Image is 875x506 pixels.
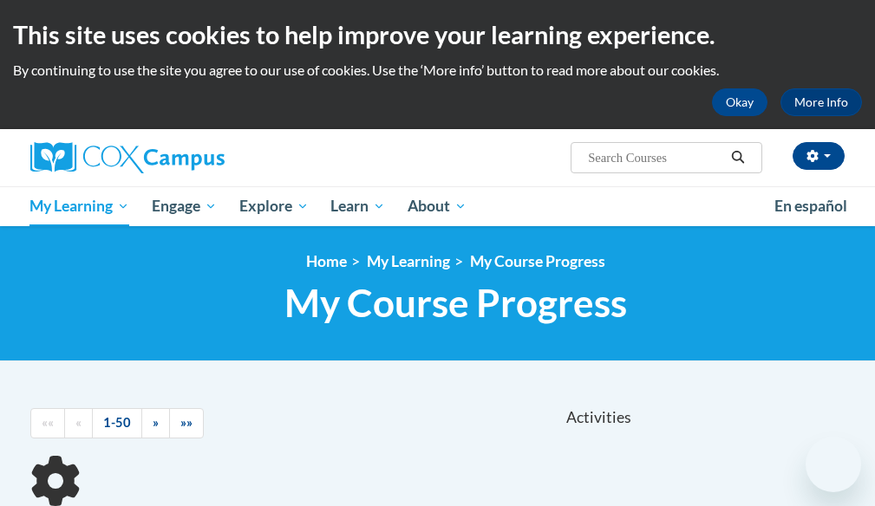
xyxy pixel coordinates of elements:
a: About [396,186,478,226]
a: Cox Campus [30,142,284,173]
button: Okay [712,88,767,116]
a: En español [763,188,859,224]
p: By continuing to use the site you agree to our use of cookies. Use the ‘More info’ button to read... [13,61,862,80]
span: My Course Progress [284,280,627,326]
img: Cox Campus [30,142,225,173]
span: Activities [566,408,631,427]
span: My Learning [29,196,129,217]
span: »» [180,415,193,430]
h2: This site uses cookies to help improve your learning experience. [13,17,862,52]
a: Explore [228,186,320,226]
a: 1-50 [92,408,142,438]
input: Search Courses [586,147,725,168]
a: Begining [30,408,65,438]
a: Learn [319,186,396,226]
a: Engage [140,186,228,226]
a: Previous [64,408,93,438]
button: Search [725,147,751,168]
a: More Info [780,88,862,116]
a: Home [306,252,347,270]
span: Explore [239,196,309,217]
iframe: Button to launch messaging window [806,437,861,492]
span: About [408,196,467,217]
a: My Learning [19,186,141,226]
span: «« [42,415,54,430]
span: Engage [152,196,217,217]
span: » [153,415,159,430]
a: My Learning [367,252,450,270]
a: Next [141,408,170,438]
a: My Course Progress [470,252,605,270]
span: En español [774,197,847,215]
button: Account Settings [793,142,845,170]
a: End [169,408,204,438]
span: « [75,415,82,430]
span: Learn [330,196,385,217]
div: Main menu [17,186,859,226]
